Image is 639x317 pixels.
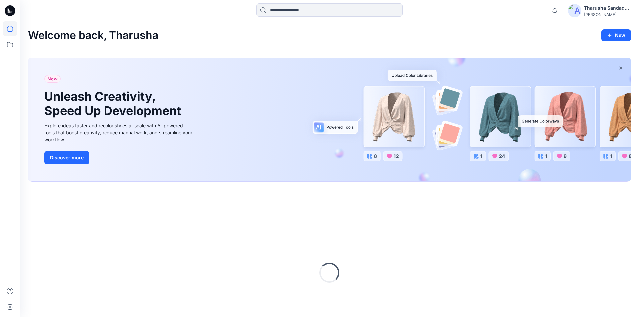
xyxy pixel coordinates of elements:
div: Explore ideas faster and recolor styles at scale with AI-powered tools that boost creativity, red... [44,122,194,143]
button: Discover more [44,151,89,164]
h2: Welcome back, Tharusha [28,29,158,42]
h1: Unleash Creativity, Speed Up Development [44,89,184,118]
div: [PERSON_NAME] [584,12,631,17]
a: Discover more [44,151,194,164]
img: avatar [568,4,581,17]
div: Tharusha Sandadeepa [584,4,631,12]
span: New [47,75,58,83]
button: New [601,29,631,41]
